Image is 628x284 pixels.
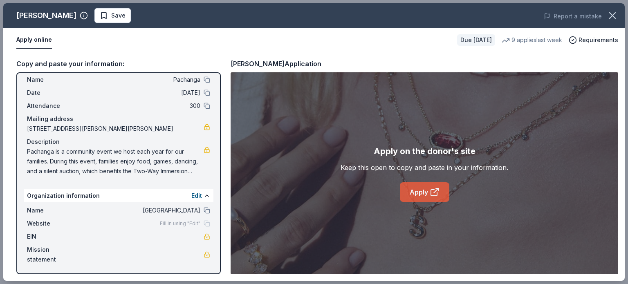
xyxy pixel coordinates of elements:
span: Name [27,206,82,215]
span: [DATE] [82,88,200,98]
div: Apply on the donor's site [374,145,475,158]
div: Due [DATE] [457,34,495,46]
span: Save [111,11,126,20]
span: Website [27,219,82,228]
div: [PERSON_NAME] Application [231,58,321,69]
div: 9 applies last week [502,35,562,45]
span: Mission statement [27,245,82,264]
span: [STREET_ADDRESS][PERSON_NAME][PERSON_NAME] [27,124,204,134]
span: Date [27,88,82,98]
span: [GEOGRAPHIC_DATA] [82,206,200,215]
div: Description [27,137,210,147]
div: [PERSON_NAME] [16,9,76,22]
button: Save [94,8,131,23]
button: Report a mistake [544,11,602,21]
span: 300 [82,101,200,111]
div: Copy and paste your information: [16,58,221,69]
span: Pachanga [82,75,200,85]
span: Attendance [27,101,82,111]
button: Requirements [569,35,618,45]
a: Apply [400,182,449,202]
span: Fill in using "Edit" [160,220,200,227]
button: Apply online [16,31,52,49]
button: Edit [191,191,202,201]
div: Organization information [24,189,213,202]
span: Requirements [579,35,618,45]
div: Mailing address [27,114,210,124]
span: Name [27,75,82,85]
span: Pachanga is a community event we host each year for our families. During this event, families enj... [27,147,204,176]
div: Keep this open to copy and paste in your information. [341,163,508,172]
span: EIN [27,232,82,242]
